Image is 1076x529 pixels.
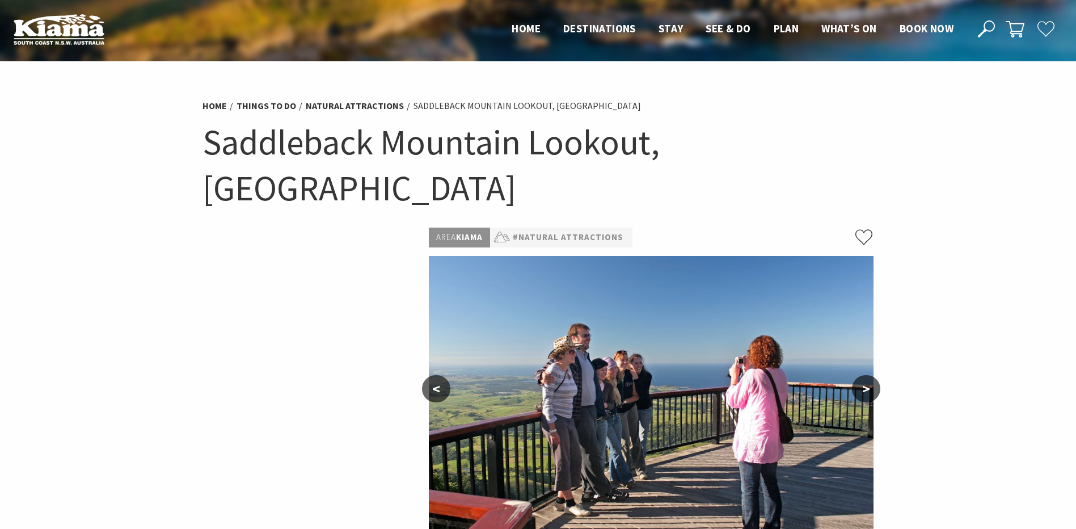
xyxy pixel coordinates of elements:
[14,14,104,45] img: Kiama Logo
[563,22,636,35] span: Destinations
[500,20,965,39] nav: Main Menu
[237,100,296,112] a: Things To Do
[413,99,641,114] li: Saddleback Mountain Lookout, [GEOGRAPHIC_DATA]
[202,119,874,211] h1: Saddleback Mountain Lookout, [GEOGRAPHIC_DATA]
[659,22,683,35] span: Stay
[429,228,490,247] p: Kiama
[821,22,877,35] span: What’s On
[306,100,404,112] a: Natural Attractions
[852,375,880,402] button: >
[422,375,450,402] button: <
[900,22,953,35] span: Book now
[512,22,541,35] span: Home
[436,232,456,242] span: Area
[774,22,799,35] span: Plan
[706,22,750,35] span: See & Do
[513,230,623,245] a: #Natural Attractions
[202,100,227,112] a: Home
